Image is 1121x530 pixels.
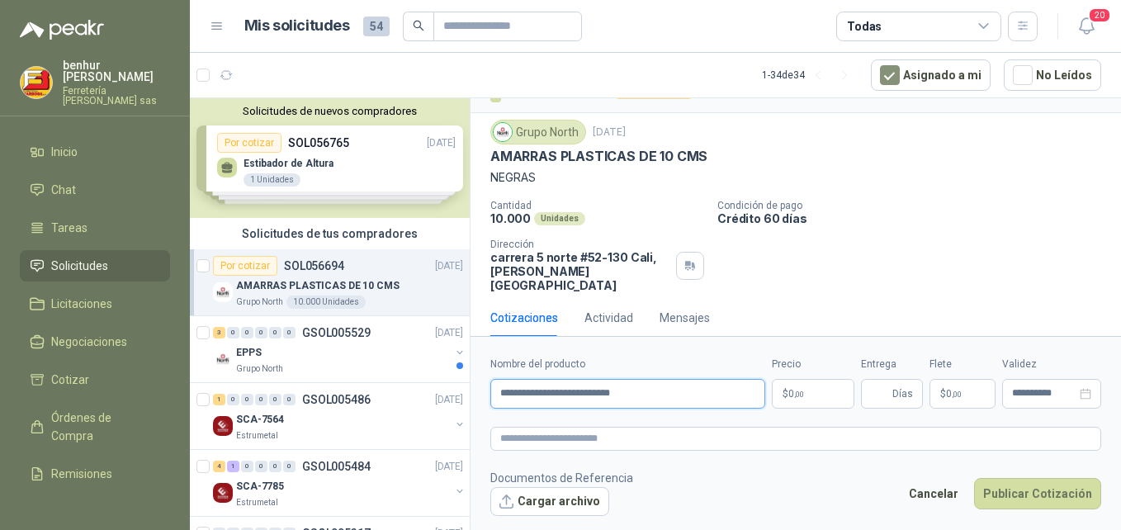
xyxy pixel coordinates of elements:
[788,389,804,399] span: 0
[861,357,923,372] label: Entrega
[490,239,669,250] p: Dirección
[51,143,78,161] span: Inicio
[794,390,804,399] span: ,00
[213,461,225,472] div: 4
[946,389,962,399] span: 0
[51,465,112,483] span: Remisiones
[255,394,267,405] div: 0
[51,295,112,313] span: Licitaciones
[584,309,633,327] div: Actividad
[269,461,281,472] div: 0
[236,296,283,309] p: Grupo North
[51,181,76,199] span: Chat
[717,211,1114,225] p: Crédito 60 días
[490,309,558,327] div: Cotizaciones
[952,390,962,399] span: ,00
[20,364,170,395] a: Cotizar
[213,394,225,405] div: 1
[236,278,400,294] p: AMARRAS PLASTICAS DE 10 CMS
[435,258,463,274] p: [DATE]
[20,20,104,40] img: Logo peakr
[494,123,512,141] img: Company Logo
[190,98,470,218] div: Solicitudes de nuevos compradoresPor cotizarSOL056765[DATE] Estibador de Altura1 UnidadesPor coti...
[227,394,239,405] div: 0
[490,148,707,165] p: AMARRAS PLASTICAS DE 10 CMS
[213,256,277,276] div: Por cotizar
[929,379,996,409] p: $ 0,00
[284,260,344,272] p: SOL056694
[20,174,170,206] a: Chat
[302,394,371,405] p: GSOL005486
[190,218,470,249] div: Solicitudes de tus compradores
[490,200,704,211] p: Cantidad
[490,120,586,144] div: Grupo North
[63,59,170,83] p: benhur [PERSON_NAME]
[490,487,609,517] button: Cargar archivo
[236,412,284,428] p: SCA-7564
[227,461,239,472] div: 1
[1088,7,1111,23] span: 20
[1002,357,1101,372] label: Validez
[213,416,233,436] img: Company Logo
[20,458,170,490] a: Remisiones
[847,17,882,35] div: Todas
[490,168,1101,187] p: NEGRAS
[660,309,710,327] div: Mensajes
[20,288,170,319] a: Licitaciones
[20,326,170,357] a: Negociaciones
[762,62,858,88] div: 1 - 34 de 34
[51,409,154,445] span: Órdenes de Compra
[772,379,854,409] p: $0,00
[435,325,463,341] p: [DATE]
[213,349,233,369] img: Company Logo
[213,483,233,503] img: Company Logo
[241,327,253,338] div: 0
[244,14,350,38] h1: Mis solicitudes
[871,59,991,91] button: Asignado a mi
[974,478,1101,509] button: Publicar Cotización
[236,345,262,361] p: EPPS
[283,327,296,338] div: 0
[1071,12,1101,41] button: 20
[772,357,854,372] label: Precio
[213,457,466,509] a: 4 1 0 0 0 0 GSOL005484[DATE] Company LogoSCA-7785Estrumetal
[717,200,1114,211] p: Condición de pago
[51,257,108,275] span: Solicitudes
[286,296,366,309] div: 10.000 Unidades
[196,105,463,117] button: Solicitudes de nuevos compradores
[490,357,765,372] label: Nombre del producto
[236,362,283,376] p: Grupo North
[236,429,278,442] p: Estrumetal
[435,392,463,408] p: [DATE]
[213,323,466,376] a: 3 0 0 0 0 0 GSOL005529[DATE] Company LogoEPPSGrupo North
[413,20,424,31] span: search
[302,461,371,472] p: GSOL005484
[20,402,170,452] a: Órdenes de Compra
[283,461,296,472] div: 0
[255,461,267,472] div: 0
[51,333,127,351] span: Negociaciones
[20,212,170,244] a: Tareas
[255,327,267,338] div: 0
[269,327,281,338] div: 0
[20,136,170,168] a: Inicio
[236,496,278,509] p: Estrumetal
[929,357,996,372] label: Flete
[213,282,233,302] img: Company Logo
[593,125,626,140] p: [DATE]
[302,327,371,338] p: GSOL005529
[241,394,253,405] div: 0
[892,380,913,408] span: Días
[51,371,89,389] span: Cotizar
[213,327,225,338] div: 3
[21,67,52,98] img: Company Logo
[490,250,669,292] p: carrera 5 norte #52-130 Cali , [PERSON_NAME][GEOGRAPHIC_DATA]
[363,17,390,36] span: 54
[940,389,946,399] span: $
[490,211,531,225] p: 10.000
[900,478,967,509] button: Cancelar
[190,249,470,316] a: Por cotizarSOL056694[DATE] Company LogoAMARRAS PLASTICAS DE 10 CMSGrupo North10.000 Unidades
[435,459,463,475] p: [DATE]
[236,479,284,495] p: SCA-7785
[20,250,170,282] a: Solicitudes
